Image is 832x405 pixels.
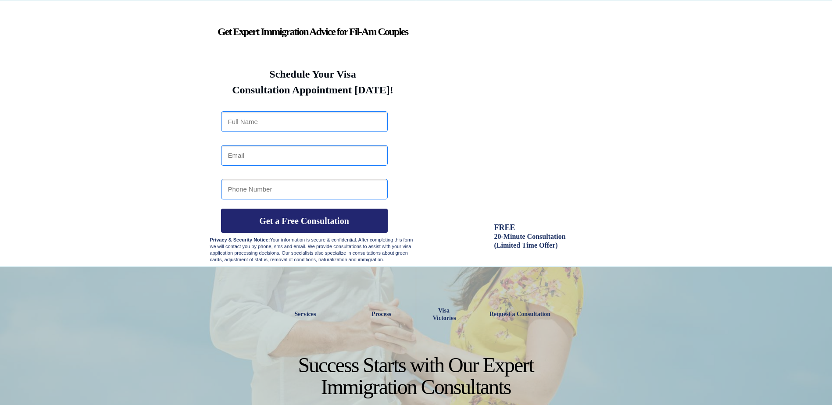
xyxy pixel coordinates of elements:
span: Your information is secure & confidential. After completing this form we will contact you by phon... [210,237,413,262]
span: Get a Free Consultation [221,216,388,226]
strong: Services [295,311,316,317]
input: Phone Number [221,179,388,199]
strong: Schedule Your Visa [269,68,356,80]
span: 20-Minute Consultation (Limited Time Offer) [494,233,566,249]
a: Services [286,304,325,324]
strong: Privacy & Security Notice: [210,237,270,242]
input: Full Name [221,111,388,132]
button: Get a Free Consultation [221,209,388,233]
strong: Visa Victories [433,307,456,321]
input: Email [221,145,388,166]
strong: Get Expert Immigration Advice for Fil-Am Couples [218,26,408,37]
a: Visa Victories [429,304,459,324]
strong: Consultation Appointment [DATE]! [232,84,393,96]
span: Success Starts with Our Expert Immigration Consultants [298,353,533,398]
a: Process [365,304,398,324]
strong: Process [371,311,391,317]
a: Request a Consultation [478,304,562,324]
span: FREE [494,223,515,232]
strong: Request a Consultation [489,311,550,317]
